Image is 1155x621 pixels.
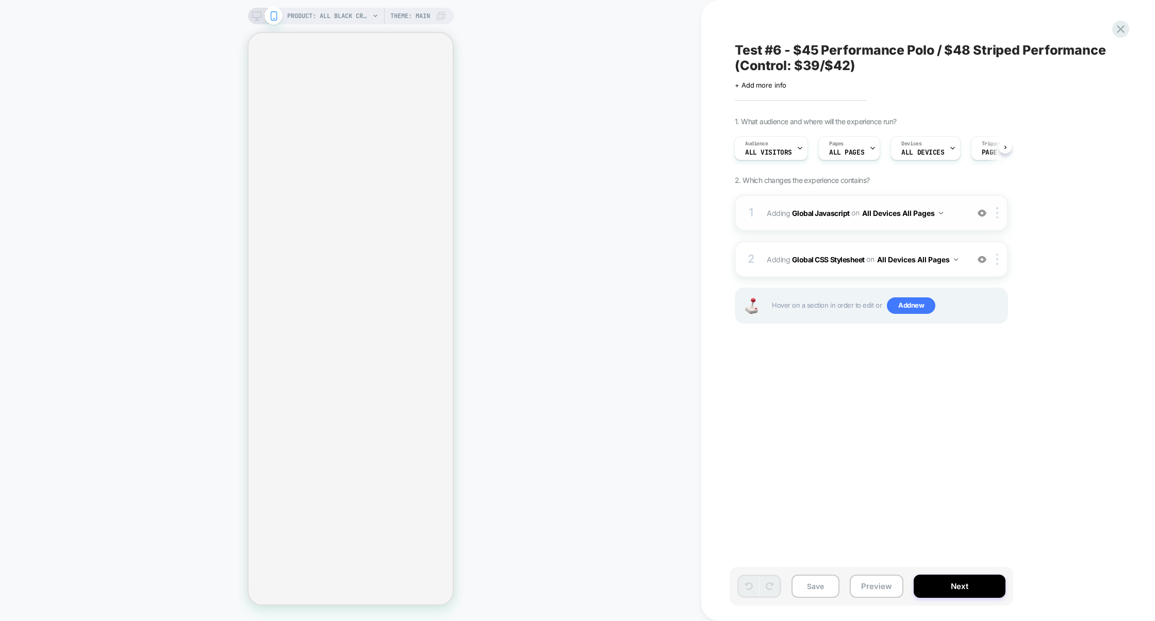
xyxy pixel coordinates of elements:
b: Global CSS Stylesheet [792,255,865,263]
span: Adding [767,206,963,221]
span: ALL PAGES [829,149,864,156]
span: Devices [901,140,921,147]
div: 2 [746,249,756,270]
span: 1. What audience and where will the experience run? [735,117,896,126]
span: Pages [829,140,844,147]
span: ALL DEVICES [901,149,944,156]
img: down arrow [939,212,943,214]
button: All Devices All Pages [877,252,958,267]
button: Preview [850,575,903,598]
span: Hover on a section in order to edit or [772,297,1002,314]
b: Global Javascript [792,208,850,217]
img: crossed eye [978,255,986,264]
button: Next [914,575,1005,598]
span: Theme: MAIN [390,8,430,24]
span: All Visitors [745,149,792,156]
span: on [866,253,874,265]
button: All Devices All Pages [862,206,943,221]
img: close [996,207,998,219]
img: crossed eye [978,209,986,217]
span: 2. Which changes the experience contains? [735,176,869,184]
img: Joystick [741,298,762,314]
span: on [851,206,859,219]
span: Add new [887,297,935,314]
img: close [996,254,998,265]
span: Test #6 - $45 Performance Polo / $48 Striped Performance (Control: $39/$42) [735,42,1111,73]
span: Trigger [982,140,1002,147]
img: down arrow [954,258,958,261]
span: + Add more info [735,81,786,89]
span: PRODUCT: All Black Crew 6-Pack [287,8,370,24]
span: Audience [745,140,768,147]
button: Save [791,575,839,598]
span: Page Load [982,149,1017,156]
div: 1 [746,203,756,223]
span: Adding [767,252,963,267]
